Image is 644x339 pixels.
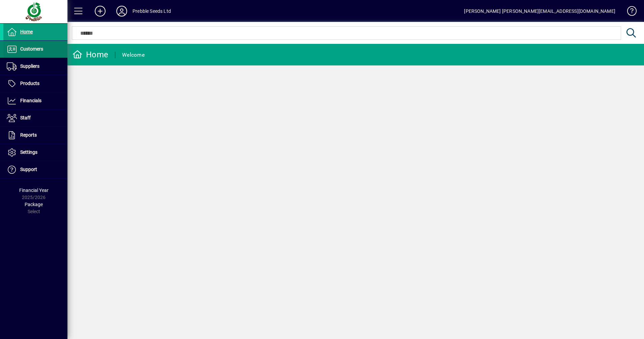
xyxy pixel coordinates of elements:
[20,115,31,120] span: Staff
[25,202,43,207] span: Package
[20,29,33,34] span: Home
[19,188,49,193] span: Financial Year
[122,50,145,60] div: Welcome
[111,5,133,17] button: Profile
[3,161,67,178] a: Support
[3,41,67,58] a: Customers
[20,63,39,69] span: Suppliers
[3,75,67,92] a: Products
[72,49,108,60] div: Home
[3,144,67,161] a: Settings
[20,46,43,52] span: Customers
[3,92,67,109] a: Financials
[20,167,37,172] span: Support
[20,81,39,86] span: Products
[20,98,41,103] span: Financials
[20,149,37,155] span: Settings
[20,132,37,138] span: Reports
[3,127,67,144] a: Reports
[3,58,67,75] a: Suppliers
[622,1,636,23] a: Knowledge Base
[89,5,111,17] button: Add
[133,6,171,17] div: Prebble Seeds Ltd
[3,110,67,126] a: Staff
[464,6,615,17] div: [PERSON_NAME] [PERSON_NAME][EMAIL_ADDRESS][DOMAIN_NAME]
